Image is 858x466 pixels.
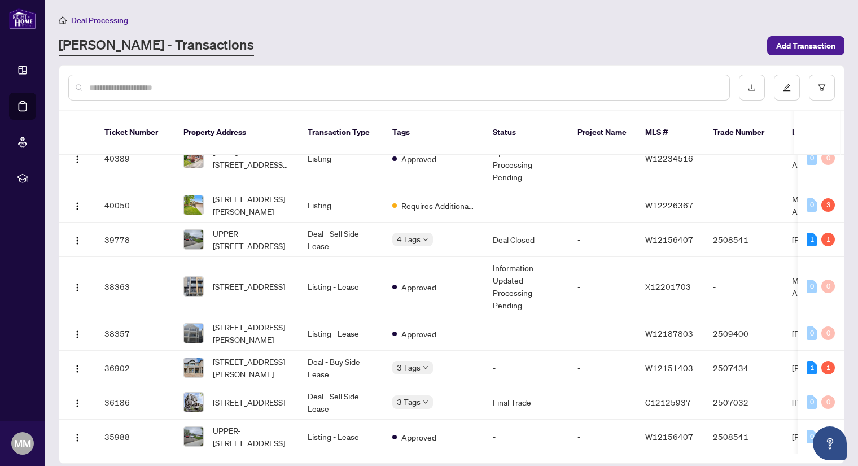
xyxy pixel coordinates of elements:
button: Open asap [813,426,847,460]
td: - [484,351,568,385]
img: Logo [73,433,82,442]
img: Logo [73,155,82,164]
td: Information Updated - Processing Pending [484,257,568,316]
td: 36902 [95,351,174,385]
span: [STREET_ADDRESS][PERSON_NAME] [213,321,290,346]
span: [STREET_ADDRESS] [213,396,285,408]
div: 0 [821,395,835,409]
td: 40050 [95,188,174,223]
img: Logo [73,283,82,292]
div: 1 [807,233,817,246]
span: Approved [401,431,436,443]
img: Logo [73,330,82,339]
th: Project Name [568,111,636,155]
img: thumbnail-img [184,230,203,249]
div: 0 [807,151,817,165]
span: down [423,237,428,242]
td: Listing [299,188,383,223]
a: [PERSON_NAME] - Transactions [59,36,254,56]
div: 0 [821,326,835,340]
span: 3 Tags [397,361,421,374]
td: Final Trade [484,385,568,420]
div: 0 [807,326,817,340]
button: Logo [68,324,86,342]
span: UPPER-[STREET_ADDRESS] [213,227,290,252]
span: Deal Processing [71,15,128,25]
button: download [739,75,765,101]
td: 2507434 [704,351,783,385]
span: C12125937 [645,397,691,407]
img: thumbnail-img [184,393,203,412]
span: W12226367 [645,200,693,210]
td: - [568,188,636,223]
td: Deal - Buy Side Lease [299,351,383,385]
button: Logo [68,393,86,411]
div: 0 [821,280,835,293]
th: Property Address [174,111,299,155]
td: - [704,188,783,223]
span: down [423,399,428,405]
td: - [704,129,783,188]
td: - [484,420,568,454]
td: Deal Closed [484,223,568,257]
td: - [568,316,636,351]
button: edit [774,75,800,101]
button: Logo [68,196,86,214]
td: 40389 [95,129,174,188]
div: 0 [807,395,817,409]
span: MM [14,435,31,451]
button: Logo [68,359,86,377]
span: W12187803 [645,328,693,338]
td: 38357 [95,316,174,351]
td: 36186 [95,385,174,420]
td: - [568,223,636,257]
span: [STREET_ADDRESS] [213,280,285,293]
button: Logo [68,277,86,295]
td: - [568,257,636,316]
span: [DATE][STREET_ADDRESS][DATE] [213,146,290,171]
span: down [423,365,428,371]
span: UPPER-[STREET_ADDRESS] [213,424,290,449]
td: 2509400 [704,316,783,351]
span: 4 Tags [397,233,421,246]
td: Listing - Lease [299,420,383,454]
button: Logo [68,149,86,167]
img: thumbnail-img [184,149,203,168]
td: Listing - Lease [299,257,383,316]
td: Information Updated - Processing Pending [484,129,568,188]
span: [STREET_ADDRESS][PERSON_NAME] [213,355,290,380]
img: Logo [73,236,82,245]
th: Trade Number [704,111,783,155]
td: - [484,316,568,351]
td: 2508541 [704,223,783,257]
div: 1 [821,361,835,374]
span: X12201703 [645,281,691,291]
div: 1 [821,233,835,246]
th: Status [484,111,568,155]
div: 1 [807,361,817,374]
span: Requires Additional Docs [401,199,475,212]
img: logo [9,8,36,29]
span: 3 Tags [397,395,421,408]
button: Add Transaction [767,36,844,55]
button: filter [809,75,835,101]
td: 38363 [95,257,174,316]
img: thumbnail-img [184,195,203,215]
td: Listing - Lease [299,316,383,351]
span: Approved [401,281,436,293]
td: Deal - Sell Side Lease [299,223,383,257]
span: Add Transaction [776,37,835,55]
button: Logo [68,428,86,446]
span: edit [783,84,791,92]
td: - [568,129,636,188]
td: - [568,420,636,454]
img: thumbnail-img [184,358,203,377]
span: W12156407 [645,432,693,442]
img: Logo [73,202,82,211]
span: filter [818,84,826,92]
span: [STREET_ADDRESS][PERSON_NAME] [213,193,290,217]
td: - [704,257,783,316]
img: Logo [73,364,82,373]
th: MLS # [636,111,704,155]
span: Approved [401,328,436,340]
